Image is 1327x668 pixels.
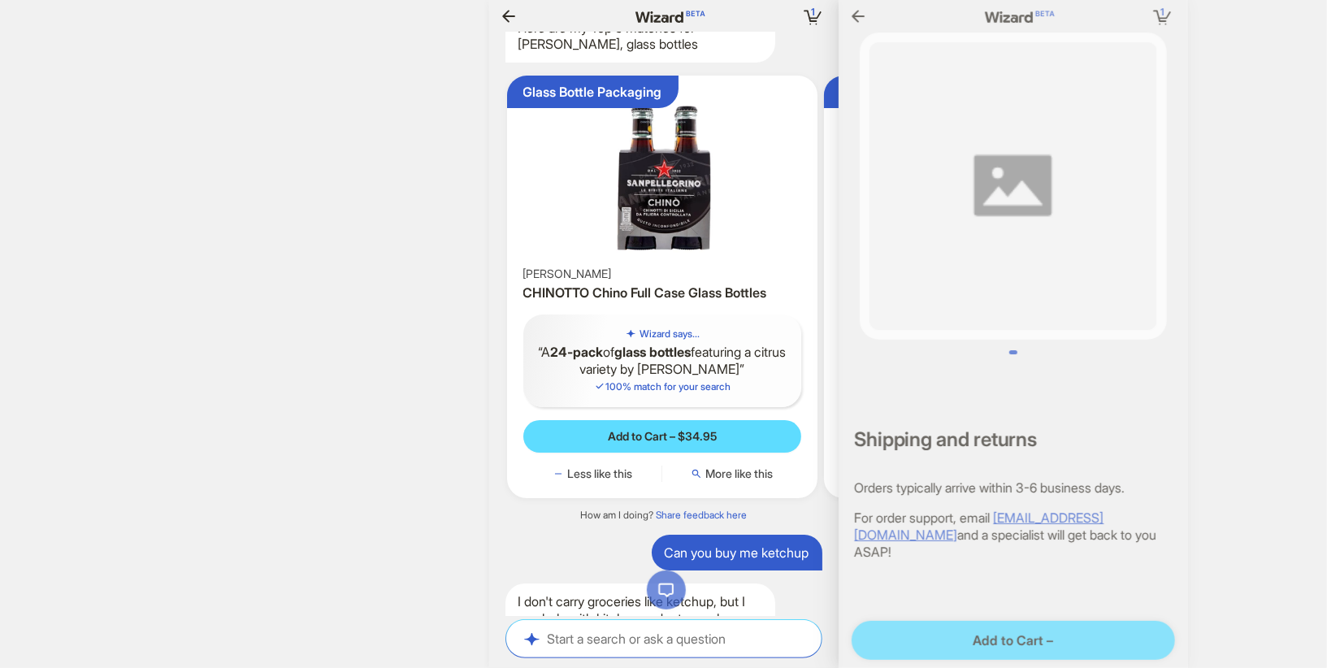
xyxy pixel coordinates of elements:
[1009,350,1017,354] button: Go to slide 1
[855,429,1172,450] h2: Shipping and returns
[973,632,1053,649] span: Add to Cart –
[852,621,1175,660] button: Add to Cart –
[855,510,1172,560] p: For order support, email and a specialist will get back to you ASAP!
[855,510,1104,543] a: [EMAIL_ADDRESS][DOMAIN_NAME]
[1160,6,1164,18] span: 1
[860,33,1167,340] img: undefined undefined image 1
[855,479,1172,497] p: Orders typically arrive within 3-6 business days.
